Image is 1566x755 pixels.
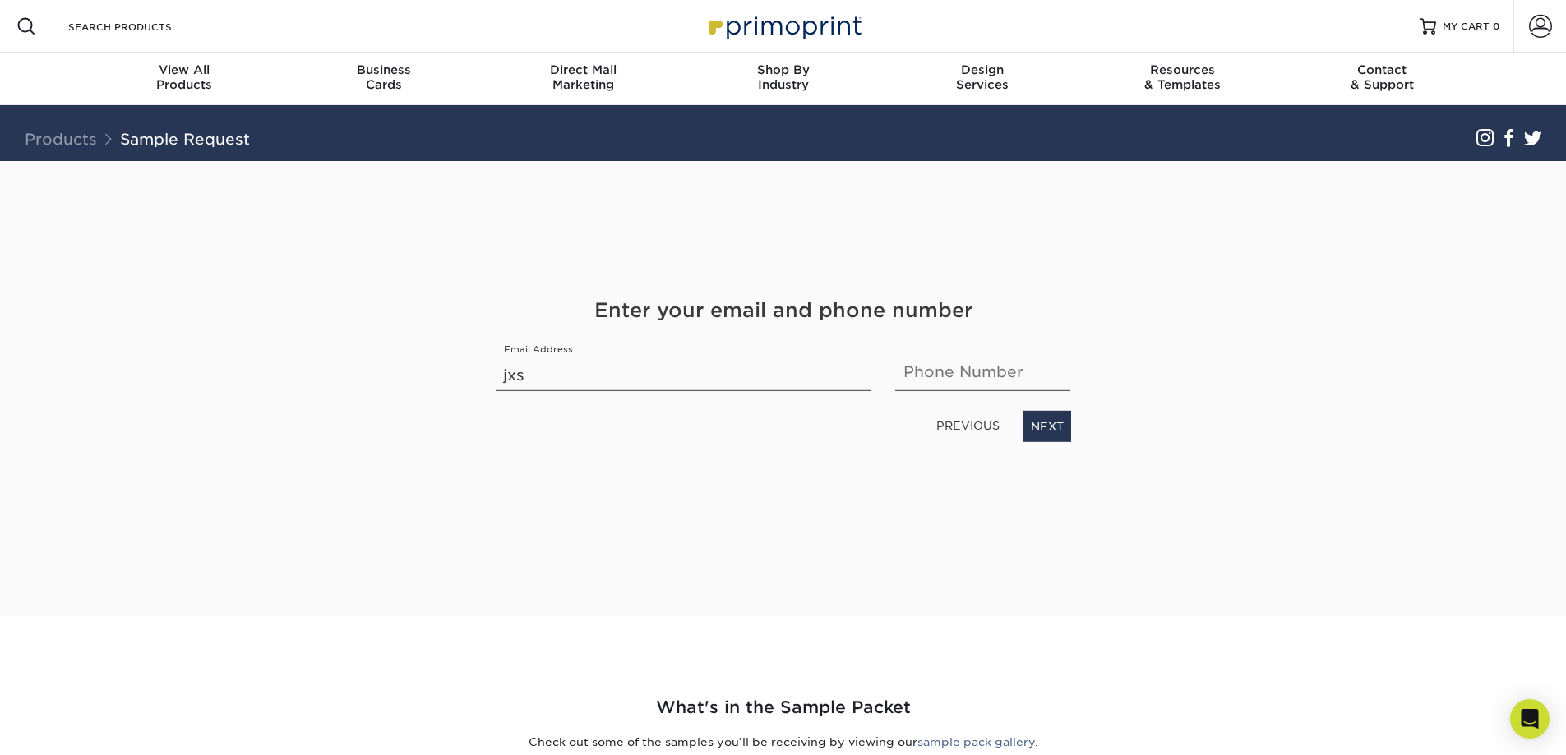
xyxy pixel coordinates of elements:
[683,62,883,92] div: Industry
[303,734,1264,750] p: Check out some of the samples you’ll be receiving by viewing our .
[883,62,1083,92] div: Services
[1083,62,1282,77] span: Resources
[496,296,1071,325] h4: Enter your email and phone number
[1282,53,1482,105] a: Contact& Support
[883,62,1083,77] span: Design
[1083,62,1282,92] div: & Templates
[701,8,866,44] img: Primoprint
[483,62,683,92] div: Marketing
[1510,699,1550,739] div: Open Intercom Messenger
[1493,21,1500,32] span: 0
[85,53,284,105] a: View AllProducts
[917,735,1035,748] a: sample pack gallery
[85,62,284,77] span: View All
[85,62,284,92] div: Products
[1023,411,1071,442] a: NEXT
[303,695,1264,720] h2: What's in the Sample Packet
[483,53,683,105] a: Direct MailMarketing
[284,62,483,77] span: Business
[683,53,883,105] a: Shop ByIndustry
[683,62,883,77] span: Shop By
[930,412,1006,439] a: PREVIOUS
[1083,53,1282,105] a: Resources& Templates
[25,130,97,148] a: Products
[120,130,250,148] a: Sample Request
[483,62,683,77] span: Direct Mail
[284,62,483,92] div: Cards
[284,53,483,105] a: BusinessCards
[67,16,227,36] input: SEARCH PRODUCTS.....
[1443,20,1490,34] span: MY CART
[1282,62,1482,92] div: & Support
[1282,62,1482,77] span: Contact
[883,53,1083,105] a: DesignServices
